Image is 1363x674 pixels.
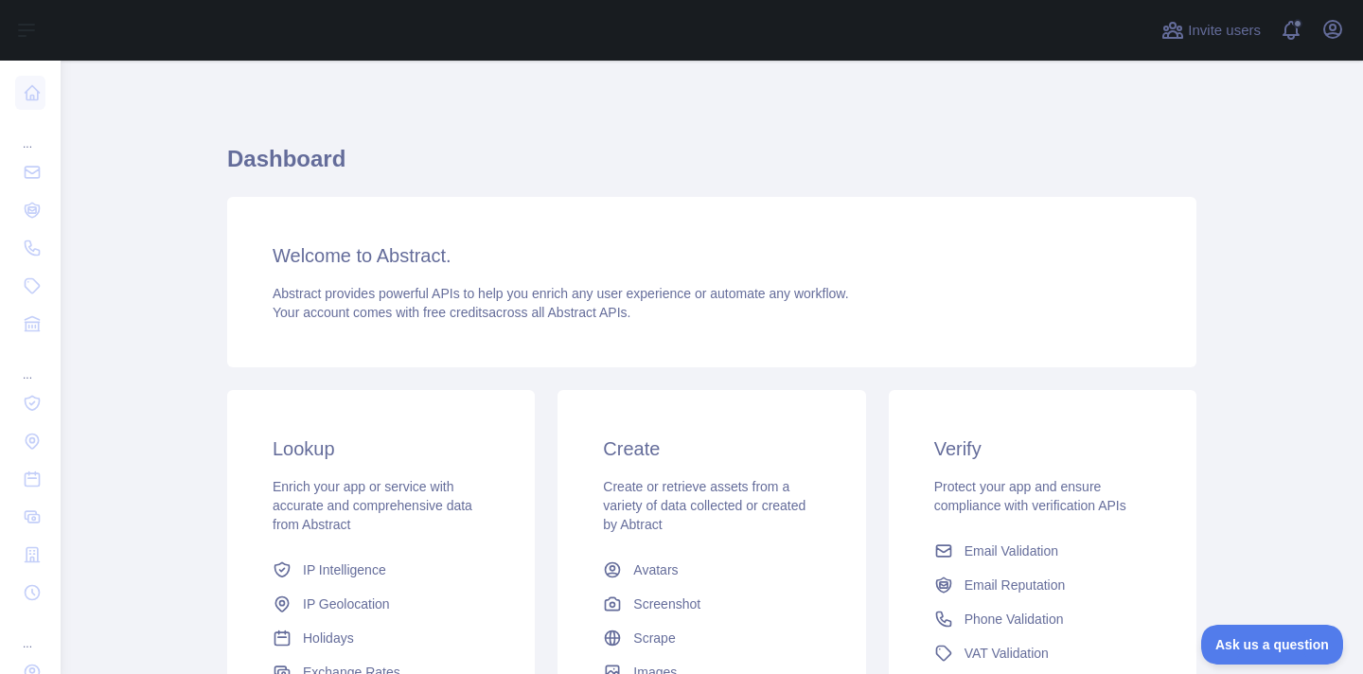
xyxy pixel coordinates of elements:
[273,242,1151,269] h3: Welcome to Abstract.
[595,587,827,621] a: Screenshot
[15,345,45,382] div: ...
[15,613,45,651] div: ...
[423,305,488,320] span: free credits
[273,479,472,532] span: Enrich your app or service with accurate and comprehensive data from Abstract
[1158,15,1265,45] button: Invite users
[633,560,678,579] span: Avatars
[965,541,1058,560] span: Email Validation
[1201,625,1344,665] iframe: Toggle Customer Support
[965,576,1066,594] span: Email Reputation
[595,621,827,655] a: Scrape
[227,144,1196,189] h1: Dashboard
[265,621,497,655] a: Holidays
[273,305,630,320] span: Your account comes with across all Abstract APIs.
[965,610,1064,629] span: Phone Validation
[273,435,489,462] h3: Lookup
[303,560,386,579] span: IP Intelligence
[927,602,1159,636] a: Phone Validation
[927,568,1159,602] a: Email Reputation
[927,534,1159,568] a: Email Validation
[934,479,1126,513] span: Protect your app and ensure compliance with verification APIs
[633,629,675,647] span: Scrape
[965,644,1049,663] span: VAT Validation
[273,286,849,301] span: Abstract provides powerful APIs to help you enrich any user experience or automate any workflow.
[603,479,805,532] span: Create or retrieve assets from a variety of data collected or created by Abtract
[633,594,700,613] span: Screenshot
[265,587,497,621] a: IP Geolocation
[1188,20,1261,42] span: Invite users
[595,553,827,587] a: Avatars
[303,629,354,647] span: Holidays
[603,435,820,462] h3: Create
[934,435,1151,462] h3: Verify
[927,636,1159,670] a: VAT Validation
[303,594,390,613] span: IP Geolocation
[15,114,45,151] div: ...
[265,553,497,587] a: IP Intelligence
